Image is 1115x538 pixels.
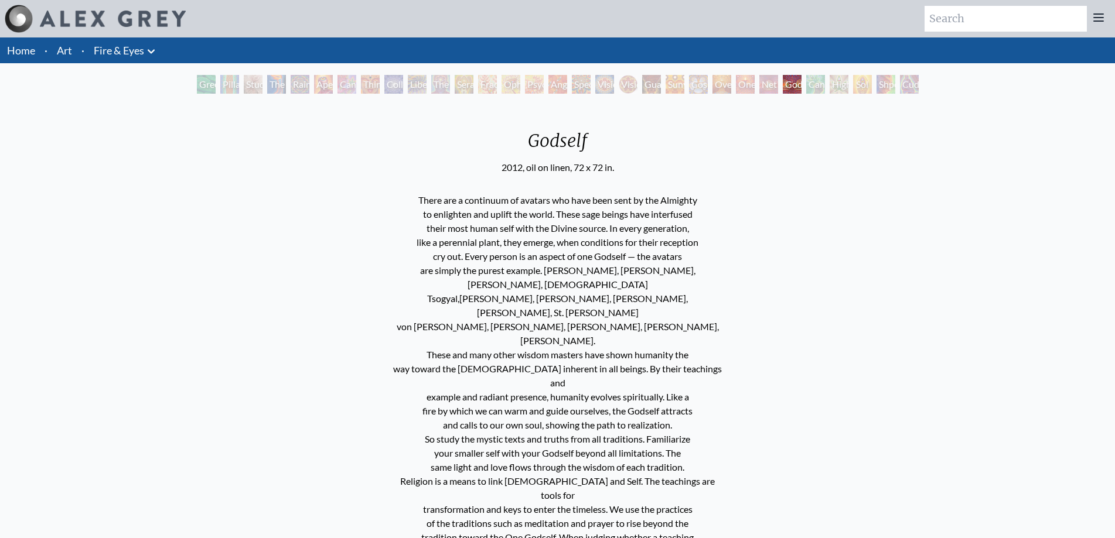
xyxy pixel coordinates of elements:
[666,75,684,94] div: Sunyata
[384,75,403,94] div: Collective Vision
[502,130,614,160] div: Godself
[877,75,895,94] div: Shpongled
[853,75,872,94] div: Sol Invictus
[267,75,286,94] div: The Torch
[361,75,380,94] div: Third Eye Tears of Joy
[572,75,591,94] div: Spectral Lotus
[525,75,544,94] div: Psychomicrograph of a Fractal Paisley Cherub Feather Tip
[7,44,35,57] a: Home
[197,75,216,94] div: Green Hand
[244,75,262,94] div: Study for the Great Turn
[502,75,520,94] div: Ophanic Eyelash
[925,6,1087,32] input: Search
[77,37,89,63] li: ·
[408,75,427,94] div: Liberation Through Seeing
[337,75,356,94] div: Cannabis Sutra
[502,160,614,174] div: 2012, oil on linen, 72 x 72 in.
[830,75,848,94] div: Higher Vision
[548,75,567,94] div: Angel Skin
[431,75,450,94] div: The Seer
[455,75,473,94] div: Seraphic Transport Docking on the Third Eye
[478,75,497,94] div: Fractal Eyes
[291,75,309,94] div: Rainbow Eye Ripple
[57,42,72,59] a: Art
[642,75,661,94] div: Guardian of Infinite Vision
[900,75,919,94] div: Cuddle
[736,75,755,94] div: One
[619,75,637,94] div: Vision Crystal Tondo
[314,75,333,94] div: Aperture
[689,75,708,94] div: Cosmic Elf
[595,75,614,94] div: Vision Crystal
[40,37,52,63] li: ·
[712,75,731,94] div: Oversoul
[759,75,778,94] div: Net of Being
[806,75,825,94] div: Cannafist
[220,75,239,94] div: Pillar of Awareness
[94,42,144,59] a: Fire & Eyes
[783,75,802,94] div: Godself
